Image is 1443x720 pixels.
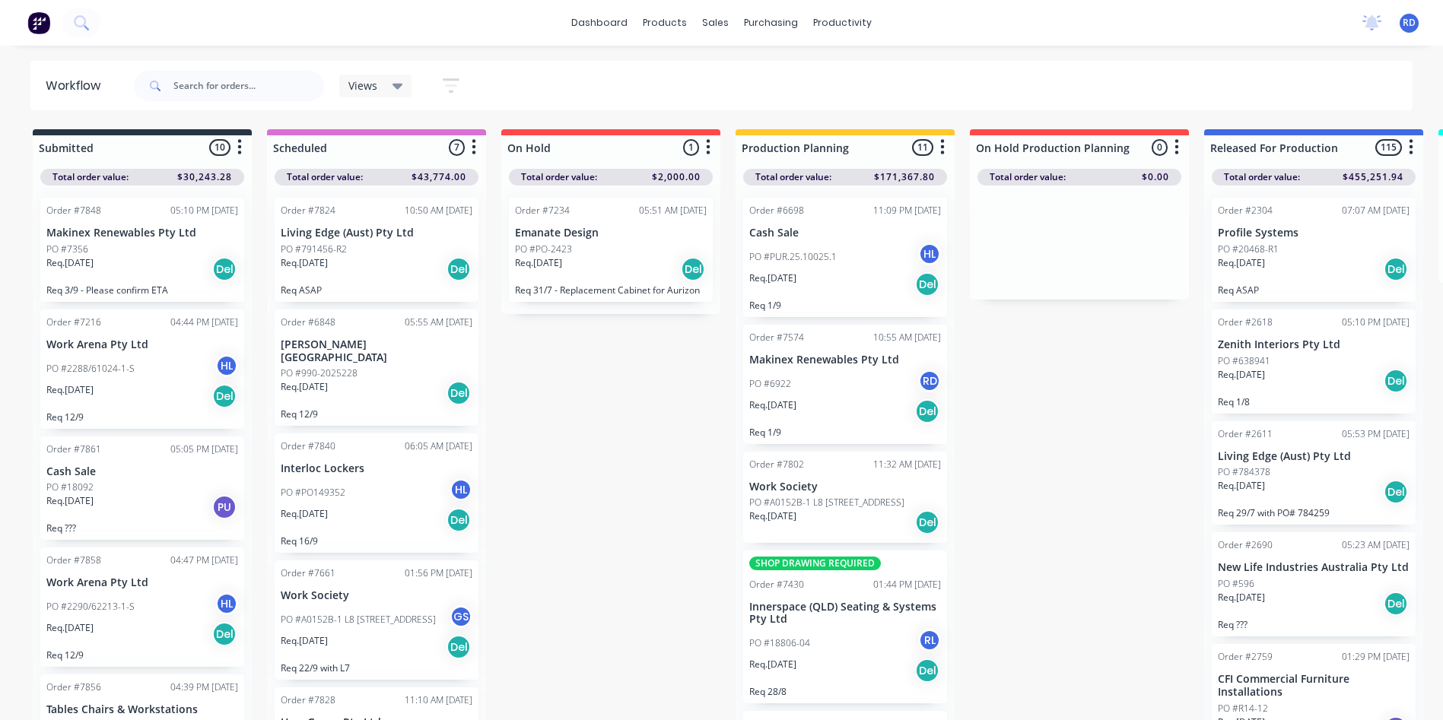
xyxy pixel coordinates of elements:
div: Order #7861 [46,442,101,456]
p: Req ??? [1218,619,1410,630]
div: 04:47 PM [DATE] [170,553,238,567]
a: dashboard [564,11,635,34]
p: Innerspace (QLD) Seating & Systems Pty Ltd [749,601,941,626]
span: Total order value: [52,170,129,184]
p: Req. [DATE] [1218,479,1265,493]
span: $43,774.00 [412,170,466,184]
div: PU [212,495,237,519]
div: SHOP DRAWING REQUIREDOrder #743001:44 PM [DATE]Innerspace (QLD) Seating & Systems Pty LtdPO #1880... [743,550,947,704]
div: 10:55 AM [DATE] [873,331,941,344]
div: Del [447,508,471,532]
p: PO #638941 [1218,354,1270,368]
p: Work Society [749,481,941,493]
p: PO #18806-04 [749,636,810,650]
div: 05:10 PM [DATE] [1342,316,1410,329]
p: Req. [DATE] [46,383,94,397]
div: Del [447,635,471,659]
div: Order #785804:47 PM [DATE]Work Arena Pty LtdPO #2290/62213-1-SHLReq.[DATE]DelReq 12/9 [40,547,244,667]
span: $455,251.94 [1343,170,1403,184]
p: Makinex Renewables Pty Ltd [749,354,941,366]
div: RD [918,370,941,392]
p: Req. [DATE] [749,509,796,523]
p: Req. [DATE] [1218,256,1265,270]
div: 01:29 PM [DATE] [1342,650,1410,664]
div: 11:10 AM [DATE] [405,693,472,707]
div: 05:23 AM [DATE] [1342,538,1410,552]
p: PO #A0152B-1 L8 [STREET_ADDRESS] [749,496,904,509]
div: products [635,11,694,34]
div: 05:51 AM [DATE] [639,204,707,217]
div: Order #7430 [749,578,804,592]
p: Work Society [281,589,472,602]
p: Req ASAP [1218,284,1410,296]
div: Order #7856 [46,680,101,694]
div: HL [215,592,238,615]
p: Req 28/8 [749,686,941,697]
span: Total order value: [755,170,831,184]
p: PO #PO149352 [281,486,345,500]
p: Req. [DATE] [46,494,94,508]
div: Order #766101:56 PM [DATE]Work SocietyPO #A0152B-1 L8 [STREET_ADDRESS]GSReq.[DATE]DelReq 22/9 wit... [275,560,478,680]
span: Total order value: [287,170,363,184]
div: 11:09 PM [DATE] [873,204,941,217]
p: PO #2288/61024-1-S [46,362,135,376]
div: Order #2304 [1218,204,1273,217]
div: Order #780211:32 AM [DATE]Work SocietyPO #A0152B-1 L8 [STREET_ADDRESS]Req.[DATE]Del [743,452,947,543]
p: Req 22/9 with L7 [281,662,472,674]
p: Req. [DATE] [749,398,796,412]
p: Req 3/9 - Please confirm ETA [46,284,238,296]
div: Order #261805:10 PM [DATE]Zenith Interiors Pty LtdPO #638941Req.[DATE]DelReq 1/8 [1212,309,1416,414]
div: HL [450,478,472,501]
div: 04:39 PM [DATE] [170,680,238,694]
div: 05:10 PM [DATE] [170,204,238,217]
div: Order #7840 [281,439,335,453]
p: Living Edge (Aust) Pty Ltd [281,227,472,239]
div: Order #269005:23 AM [DATE]New Life Industries Australia Pty LtdPO #596Req.[DATE]DelReq ??? [1212,532,1416,636]
p: Req 12/9 [46,411,238,423]
p: PO #596 [1218,577,1254,591]
p: PO #6922 [749,377,791,391]
span: $0.00 [1142,170,1169,184]
div: Order #782410:50 AM [DATE]Living Edge (Aust) Pty LtdPO #791456-R2Req.[DATE]DelReq ASAP [275,198,478,302]
span: Total order value: [521,170,597,184]
div: Order #721604:44 PM [DATE]Work Arena Pty LtdPO #2288/61024-1-SHLReq.[DATE]DelReq 12/9 [40,309,244,429]
div: sales [694,11,736,34]
span: RD [1403,16,1416,30]
div: 06:05 AM [DATE] [405,439,472,453]
p: Req. [DATE] [46,256,94,270]
div: Order #7802 [749,458,804,471]
p: Emanate Design [515,227,707,239]
div: Del [915,272,939,297]
p: Req. [DATE] [1218,591,1265,604]
p: Req. [DATE] [515,256,562,270]
span: Total order value: [1224,170,1300,184]
div: 04:44 PM [DATE] [170,316,238,329]
p: Req 12/9 [281,408,472,420]
div: purchasing [736,11,806,34]
p: Req. [DATE] [281,507,328,521]
div: GS [450,605,472,628]
div: Order #786105:05 PM [DATE]Cash SalePO #18092Req.[DATE]PUReq ??? [40,436,244,541]
p: Req 12/9 [46,649,238,661]
div: Del [1384,480,1408,504]
p: PO #990-2025228 [281,366,358,380]
div: Order #784006:05 AM [DATE]Interloc LockersPO #PO149352HLReq.[DATE]DelReq 16/9 [275,433,478,553]
p: Req 29/7 with PO# 784259 [1218,507,1410,519]
p: New Life Industries Australia Pty Ltd [1218,561,1410,574]
div: productivity [806,11,879,34]
div: Order #7661 [281,566,335,580]
p: Zenith Interiors Pty Ltd [1218,338,1410,351]
p: Req. [DATE] [749,271,796,285]
div: Order #784805:10 PM [DATE]Makinex Renewables Pty LtdPO #7356Req.[DATE]DelReq 3/9 - Please confirm... [40,198,244,302]
div: 10:50 AM [DATE] [405,204,472,217]
div: Order #261105:53 PM [DATE]Living Edge (Aust) Pty LtdPO #784378Req.[DATE]DelReq 29/7 with PO# 784259 [1212,421,1416,525]
p: Tables Chairs & Workstations [46,703,238,716]
span: Total order value: [990,170,1066,184]
div: Del [1384,369,1408,393]
p: Req 1/9 [749,427,941,438]
div: Del [447,257,471,281]
div: Order #2611 [1218,427,1273,441]
span: $2,000.00 [652,170,701,184]
div: Order #757410:55 AM [DATE]Makinex Renewables Pty LtdPO #6922RDReq.[DATE]DelReq 1/9 [743,325,947,444]
p: CFI Commercial Furniture Installations [1218,673,1410,699]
